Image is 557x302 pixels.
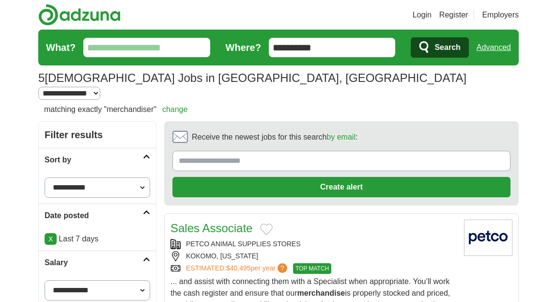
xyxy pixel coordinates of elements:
span: 5 [38,69,45,87]
label: Where? [226,40,261,55]
span: Receive the newest jobs for this search : [192,131,357,143]
p: Last 7 days [45,233,150,245]
span: $40,495 [226,264,251,272]
button: Search [411,37,468,58]
a: X [45,233,57,245]
a: ESTIMATED:$40,495per year? [186,263,289,274]
strong: merchandise [297,289,345,297]
img: Adzuna logo [38,4,121,26]
a: Date posted [39,204,156,227]
a: Register [439,9,468,21]
button: Create alert [172,177,511,197]
span: TOP MATCH [293,263,331,274]
div: KOKOMO, [US_STATE] [170,251,456,261]
a: Salary [39,251,156,274]
h1: [DEMOGRAPHIC_DATA] Jobs in [GEOGRAPHIC_DATA], [GEOGRAPHIC_DATA] [38,71,466,84]
a: PETCO ANIMAL SUPPLIES STORES [186,240,301,248]
a: Employers [482,9,519,21]
span: ? [278,263,287,273]
a: Login [413,9,432,21]
a: by email [326,133,356,141]
label: What? [46,40,76,55]
h2: Filter results [39,122,156,148]
a: Advanced [477,38,511,57]
a: Sort by [39,148,156,172]
h2: Sort by [45,154,143,166]
h2: Date posted [45,210,143,222]
a: change [162,105,188,113]
img: Petco logo [464,220,512,256]
a: Sales Associate [170,222,252,235]
h2: matching exactly "merchandiser" [44,104,187,115]
button: Add to favorite jobs [260,223,273,235]
h2: Salary [45,257,143,269]
span: Search [434,38,460,57]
